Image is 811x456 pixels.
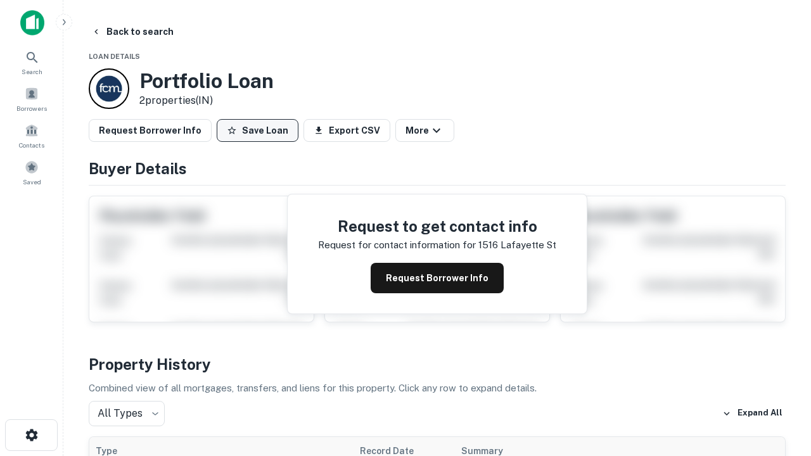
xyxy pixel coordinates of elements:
p: 1516 lafayette st [478,237,556,253]
iframe: Chat Widget [748,355,811,415]
h4: Property History [89,353,786,376]
a: Borrowers [4,82,60,116]
a: Contacts [4,118,60,153]
h4: Buyer Details [89,157,786,180]
a: Search [4,45,60,79]
span: Borrowers [16,103,47,113]
h3: Portfolio Loan [139,69,274,93]
h4: Request to get contact info [318,215,556,237]
span: Search [22,66,42,77]
p: Combined view of all mortgages, transfers, and liens for this property. Click any row to expand d... [89,381,786,396]
button: More [395,119,454,142]
span: Contacts [19,140,44,150]
span: Loan Details [89,53,140,60]
p: Request for contact information for [318,237,476,253]
a: Saved [4,155,60,189]
p: 2 properties (IN) [139,93,274,108]
div: All Types [89,401,165,426]
button: Request Borrower Info [371,263,504,293]
span: Saved [23,177,41,187]
button: Request Borrower Info [89,119,212,142]
button: Back to search [86,20,179,43]
button: Save Loan [217,119,298,142]
img: capitalize-icon.png [20,10,44,35]
button: Expand All [719,404,786,423]
button: Export CSV [303,119,390,142]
